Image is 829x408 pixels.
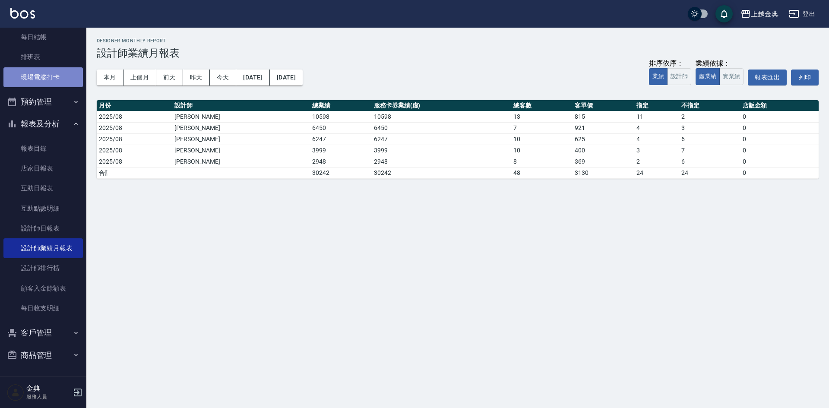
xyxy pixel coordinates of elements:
td: 2025/08 [97,133,172,145]
th: 店販金額 [740,100,819,111]
td: 2025/08 [97,122,172,133]
td: 13 [511,111,573,122]
a: 設計師日報表 [3,218,83,238]
button: 虛業績 [696,68,720,85]
button: 報表及分析 [3,113,83,135]
button: [DATE] [270,70,303,85]
td: 8 [511,156,573,167]
td: 6450 [372,122,511,133]
h3: 設計師業績月報表 [97,47,819,59]
button: 昨天 [183,70,210,85]
td: 30242 [310,167,371,178]
button: 實業績 [719,68,744,85]
button: 業績 [649,68,668,85]
td: 815 [573,111,634,122]
button: 預約管理 [3,91,83,113]
button: 上個月 [123,70,156,85]
button: 前天 [156,70,183,85]
td: 2 [679,111,740,122]
a: 現場電腦打卡 [3,67,83,87]
button: 列印 [791,70,819,85]
th: 客單價 [573,100,634,111]
td: 10 [511,145,573,156]
td: 0 [740,133,819,145]
td: 4 [634,122,679,133]
h2: Designer Monthly Report [97,38,819,44]
div: 業績依據： [696,59,744,68]
td: 0 [740,167,819,178]
td: 625 [573,133,634,145]
td: 11 [634,111,679,122]
th: 不指定 [679,100,740,111]
button: 今天 [210,70,237,85]
th: 服務卡券業績(虛) [372,100,511,111]
td: 7 [679,145,740,156]
td: 10598 [310,111,371,122]
button: 登出 [785,6,819,22]
td: 2025/08 [97,111,172,122]
td: 3999 [310,145,371,156]
a: 每日收支明細 [3,298,83,318]
button: 商品管理 [3,344,83,367]
a: 設計師業績月報表 [3,238,83,258]
td: 3 [634,145,679,156]
td: 0 [740,156,819,167]
h5: 金典 [26,384,70,393]
button: 設計師 [667,68,691,85]
td: 24 [634,167,679,178]
a: 店家日報表 [3,158,83,178]
a: 排班表 [3,47,83,67]
button: 客戶管理 [3,322,83,344]
a: 互助日報表 [3,178,83,198]
th: 總業績 [310,100,371,111]
td: 6 [679,133,740,145]
td: 400 [573,145,634,156]
td: 6450 [310,122,371,133]
table: a dense table [97,100,819,179]
td: 3999 [372,145,511,156]
td: 2948 [372,156,511,167]
td: 48 [511,167,573,178]
td: 24 [679,167,740,178]
td: 10598 [372,111,511,122]
img: Person [7,384,24,401]
a: 每日結帳 [3,27,83,47]
td: [PERSON_NAME] [172,122,310,133]
th: 指定 [634,100,679,111]
div: 上越金典 [751,9,778,19]
td: 2948 [310,156,371,167]
td: 6247 [372,133,511,145]
td: 0 [740,111,819,122]
td: 4 [634,133,679,145]
a: 設計師排行榜 [3,258,83,278]
a: 顧客入金餘額表 [3,278,83,298]
img: Logo [10,8,35,19]
button: 本月 [97,70,123,85]
td: 369 [573,156,634,167]
td: 921 [573,122,634,133]
button: 上越金典 [737,5,782,23]
td: 30242 [372,167,511,178]
td: [PERSON_NAME] [172,156,310,167]
button: [DATE] [236,70,269,85]
td: [PERSON_NAME] [172,133,310,145]
th: 設計師 [172,100,310,111]
th: 總客數 [511,100,573,111]
td: 6 [679,156,740,167]
td: [PERSON_NAME] [172,111,310,122]
td: 2025/08 [97,156,172,167]
td: 0 [740,145,819,156]
td: 0 [740,122,819,133]
button: save [715,5,733,22]
td: 3130 [573,167,634,178]
td: 合計 [97,167,172,178]
a: 互助點數明細 [3,199,83,218]
p: 服務人員 [26,393,70,401]
a: 報表目錄 [3,139,83,158]
td: 2025/08 [97,145,172,156]
th: 月份 [97,100,172,111]
button: 報表匯出 [748,70,787,85]
td: 7 [511,122,573,133]
td: 3 [679,122,740,133]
